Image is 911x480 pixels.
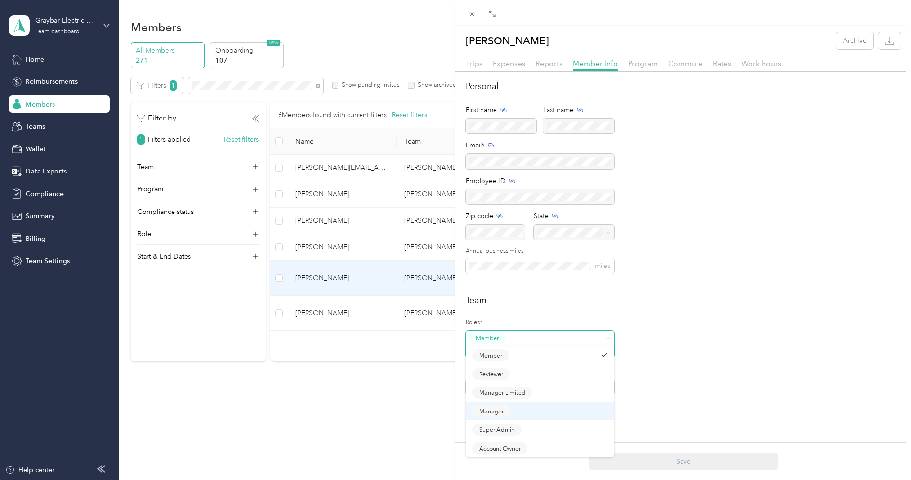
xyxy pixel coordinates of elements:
[466,59,482,68] span: Trips
[466,319,614,327] label: Roles*
[472,349,509,361] button: Member
[472,368,510,380] button: Reviewer
[466,32,549,49] p: [PERSON_NAME]
[472,442,527,454] button: Account Owner
[534,211,549,221] span: State
[479,370,503,378] span: Reviewer
[466,140,484,150] span: Email*
[857,426,911,480] iframe: Everlance-gr Chat Button Frame
[479,351,502,360] span: Member
[472,405,510,417] button: Manager
[713,59,731,68] span: Rates
[466,211,493,221] span: Zip code
[536,59,563,68] span: Reports
[573,59,618,68] span: Member info
[466,247,614,255] label: Annual business miles
[472,387,532,399] button: Manager Limited
[595,262,610,270] span: miles
[493,59,525,68] span: Expenses
[668,59,703,68] span: Commute
[628,59,658,68] span: Program
[466,105,497,115] span: First name
[479,444,521,453] span: Account Owner
[479,407,504,415] span: Manager
[466,80,901,93] h2: Personal
[479,388,525,397] span: Manager Limited
[741,59,781,68] span: Work hours
[476,334,499,343] span: Member
[836,32,873,49] button: Archive
[479,426,515,434] span: Super Admin
[469,332,506,344] button: Member
[466,176,506,186] span: Employee ID
[466,294,901,307] h2: Team
[472,424,522,436] button: Super Admin
[543,105,574,115] span: Last name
